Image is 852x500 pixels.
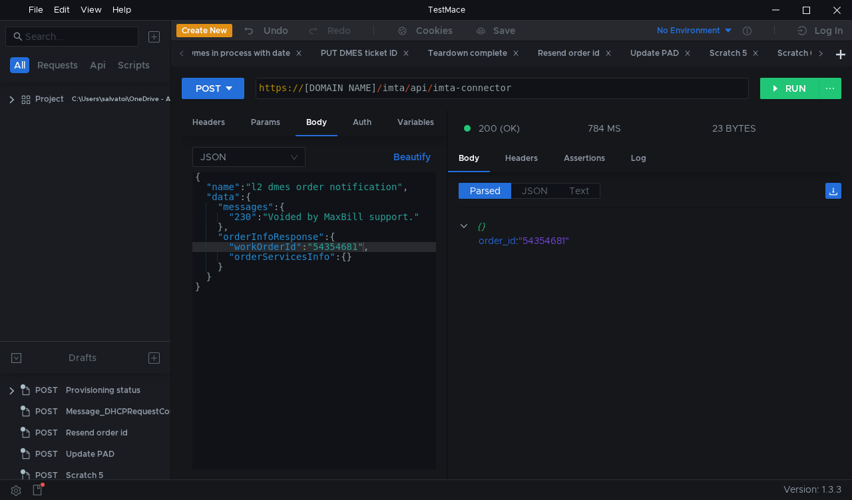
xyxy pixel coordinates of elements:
[182,78,244,99] button: POST
[342,110,382,135] div: Auth
[783,480,841,499] span: Version: 1.3.3
[298,21,360,41] button: Redo
[387,110,445,135] div: Variables
[416,23,453,39] div: Cookies
[657,25,720,37] div: No Environment
[232,21,298,41] button: Undo
[10,57,29,73] button: All
[493,26,515,35] div: Save
[66,444,114,464] div: Update PAD
[712,122,756,134] div: 23 BYTES
[66,423,128,443] div: Resend order id
[35,423,58,443] span: POST
[240,110,291,135] div: Params
[86,57,110,73] button: Api
[710,47,759,61] div: Scratch 5
[470,185,501,197] span: Parsed
[33,57,82,73] button: Requests
[321,47,409,61] div: PUT DMES ticket ID
[66,465,103,485] div: Scratch 5
[72,89,341,109] div: C:\Users\salvatoi\OneDrive - AMDOCS\Backup Folders\Documents\testmace\Project
[35,465,58,485] span: POST
[538,47,612,61] div: Resend order id
[428,47,519,61] div: Teardown complete
[296,110,337,136] div: Body
[25,29,130,44] input: Search...
[114,57,154,73] button: Scripts
[815,23,843,39] div: Log In
[588,122,621,134] div: 784 MS
[182,110,236,135] div: Headers
[760,78,819,99] button: RUN
[35,89,64,109] div: Project
[264,23,288,39] div: Undo
[176,24,232,37] button: Create New
[388,149,436,165] button: Beautify
[448,146,490,172] div: Body
[519,233,825,248] div: "54354681"
[777,47,827,61] div: Scratch 6
[479,233,841,248] div: :
[327,23,351,39] div: Redo
[196,81,221,96] div: POST
[35,380,58,400] span: POST
[620,146,657,171] div: Log
[569,185,589,197] span: Text
[495,146,548,171] div: Headers
[69,350,97,366] div: Drafts
[477,219,823,233] div: {}
[630,47,691,61] div: Update PAD
[66,380,140,400] div: Provisioning status
[188,47,302,61] div: Dmes in process with date
[522,185,548,197] span: JSON
[479,121,520,136] span: 200 (OK)
[479,233,516,248] div: order_id
[641,20,734,41] button: No Environment
[35,402,58,422] span: POST
[35,444,58,464] span: POST
[553,146,616,171] div: Assertions
[66,402,202,422] div: Message_DHCPRequestCompleted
